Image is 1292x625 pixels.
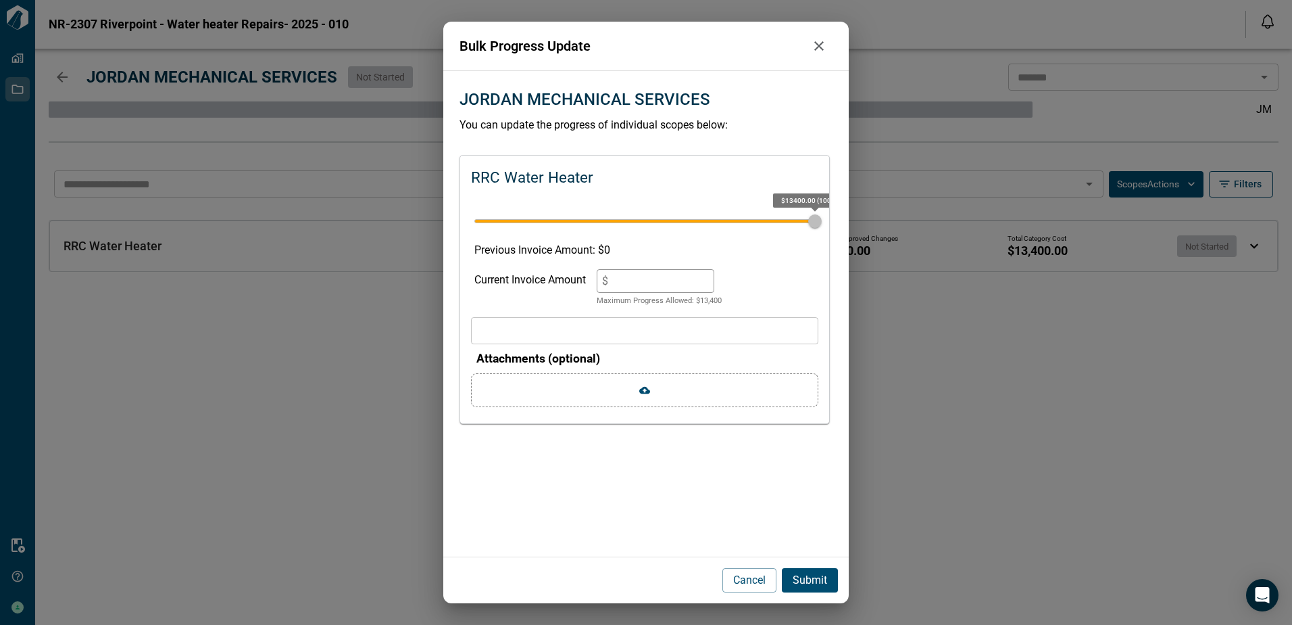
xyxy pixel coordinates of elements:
p: Cancel [733,572,766,588]
p: You can update the progress of individual scopes below: [459,117,833,133]
p: Attachments (optional) [476,350,818,367]
span: $ [602,275,608,287]
p: Maximum Progress Allowed: $ 13,400 [597,296,722,307]
p: RRC Water Heater [471,166,593,189]
button: Submit [782,568,838,593]
button: Cancel [722,568,776,593]
div: Open Intercom Messenger [1246,579,1278,611]
p: Previous Invoice Amount: $ 0 [474,242,815,258]
p: Bulk Progress Update [459,36,805,56]
p: Submit [793,572,827,588]
p: JORDAN MECHANICAL SERVICES [459,87,710,112]
div: Current Invoice Amount [474,269,586,307]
